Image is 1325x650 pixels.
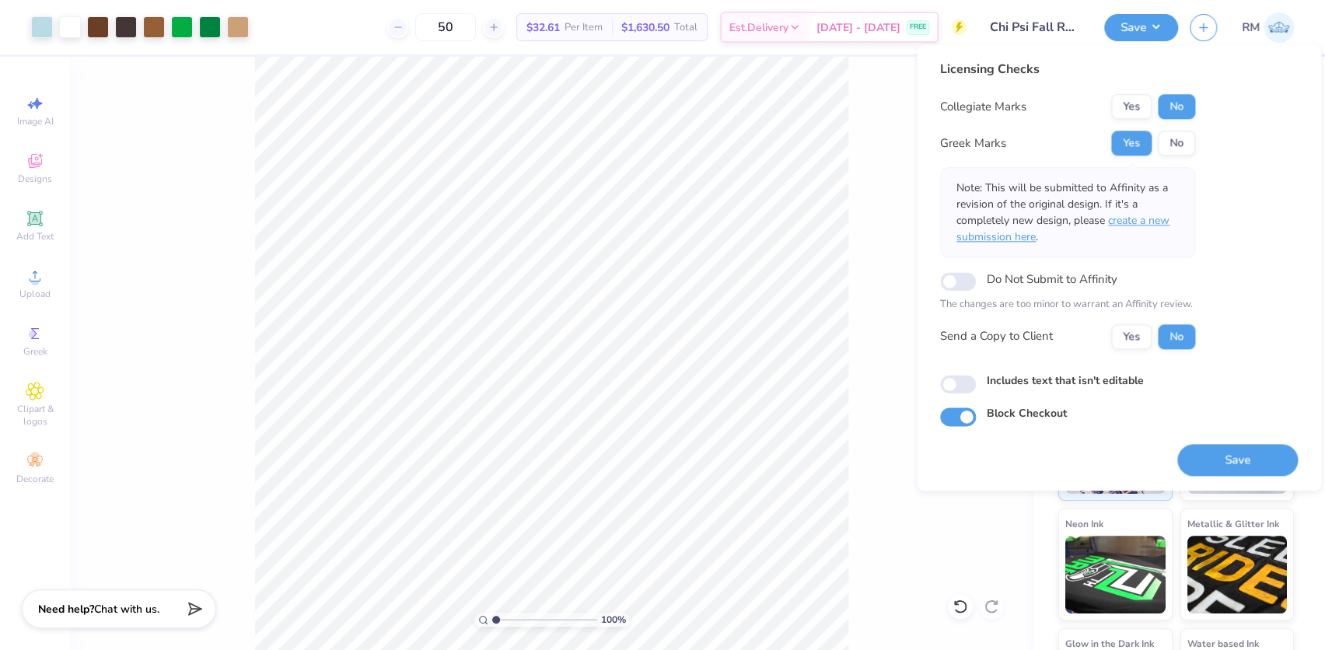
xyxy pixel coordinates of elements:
[910,22,926,33] span: FREE
[1065,515,1103,532] span: Neon Ink
[38,602,94,617] strong: Need help?
[987,372,1144,389] label: Includes text that isn't editable
[956,180,1179,245] p: Note: This will be submitted to Affinity as a revision of the original design. If it's a complete...
[621,19,669,36] span: $1,630.50
[1158,324,1195,349] button: No
[1065,536,1166,613] img: Neon Ink
[23,345,47,358] span: Greek
[940,60,1195,79] div: Licensing Checks
[1264,12,1294,43] img: Roberta Manuel
[565,19,603,36] span: Per Item
[940,328,1053,346] div: Send a Copy to Client
[94,602,159,617] span: Chat with us.
[1158,131,1195,156] button: No
[1111,324,1152,349] button: Yes
[1104,14,1178,41] button: Save
[987,405,1067,421] label: Block Checkout
[674,19,697,36] span: Total
[1177,444,1298,476] button: Save
[729,19,788,36] span: Est. Delivery
[8,403,62,428] span: Clipart & logos
[940,297,1195,313] p: The changes are too minor to warrant an Affinity review.
[987,269,1117,289] label: Do Not Submit to Affinity
[19,288,51,300] span: Upload
[1111,94,1152,119] button: Yes
[1187,515,1279,532] span: Metallic & Glitter Ink
[1187,536,1288,613] img: Metallic & Glitter Ink
[17,115,54,128] span: Image AI
[16,230,54,243] span: Add Text
[1242,12,1294,43] a: RM
[415,13,476,41] input: – –
[526,19,560,36] span: $32.61
[601,613,626,627] span: 100 %
[1158,94,1195,119] button: No
[940,98,1026,116] div: Collegiate Marks
[1242,19,1260,37] span: RM
[978,12,1093,43] input: Untitled Design
[18,173,52,185] span: Designs
[816,19,900,36] span: [DATE] - [DATE]
[1111,131,1152,156] button: Yes
[16,473,54,485] span: Decorate
[940,135,1006,152] div: Greek Marks
[956,213,1169,244] span: create a new submission here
